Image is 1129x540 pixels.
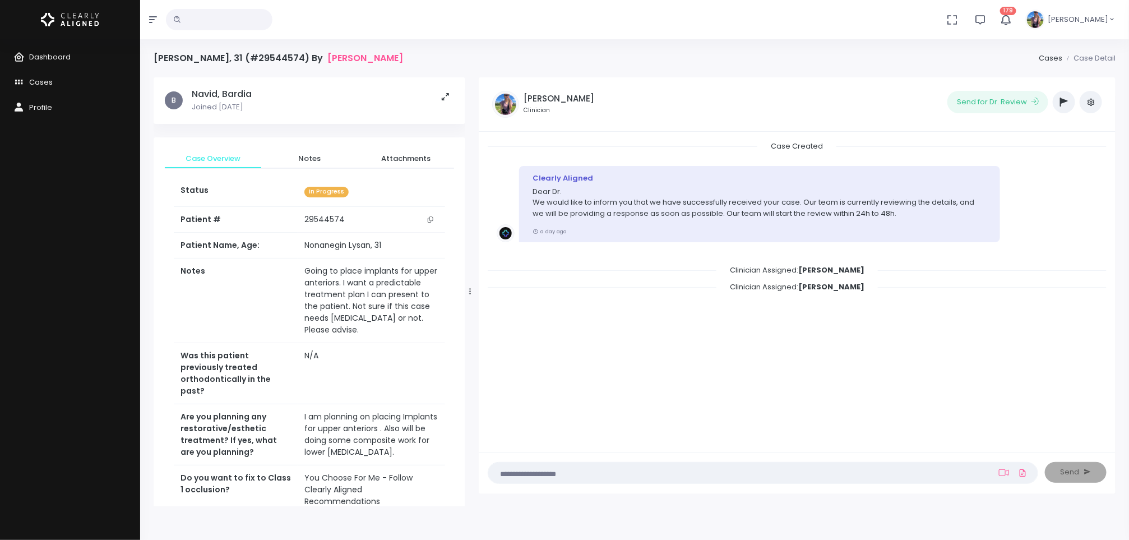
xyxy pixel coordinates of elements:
span: Profile [29,102,52,113]
div: scrollable content [488,141,1107,441]
th: Patient Name, Age: [174,233,298,259]
span: Notes [270,153,349,164]
span: Clinician Assigned: [716,278,878,296]
th: Notes [174,259,298,343]
img: Header Avatar [1025,10,1045,30]
a: [PERSON_NAME] [327,53,403,63]
th: Do you want to fix to Class 1 occlusion? [174,465,298,515]
td: I am planning on placing Implants for upper anteriors . Also will be doing some composite work fo... [298,404,445,465]
h5: [PERSON_NAME] [524,94,594,104]
span: B [165,91,183,109]
button: Send for Dr. Review [947,91,1048,113]
small: a day ago [533,228,566,235]
span: Attachments [367,153,445,164]
img: Logo Horizontal [41,8,99,31]
p: Dear Dr. We would like to inform you that we have successfully received your case. Our team is cu... [533,186,987,219]
td: Going to place implants for upper anteriors. I want a predictable treatment plan I can present to... [298,259,445,343]
span: Dashboard [29,52,71,62]
div: scrollable content [154,77,465,506]
th: Are you planning any restorative/esthetic treatment? If yes, what are you planning? [174,404,298,465]
a: Cases [1039,53,1062,63]
a: Add Loom Video [997,468,1011,477]
b: [PERSON_NAME] [798,281,864,292]
td: Nonanegin Lysan, 31 [298,233,445,259]
h4: [PERSON_NAME], 31 (#29544574) By [154,53,403,63]
div: Clearly Aligned [533,173,987,184]
span: Cases [29,77,53,87]
li: Case Detail [1062,53,1116,64]
td: You Choose For Me - Follow Clearly Aligned Recommendations [298,465,445,515]
b: [PERSON_NAME] [798,265,864,275]
th: Status [174,178,298,206]
h5: Navid, Bardia [192,89,252,100]
span: 179 [1000,7,1016,15]
p: Joined [DATE] [192,101,252,113]
span: Case Overview [174,153,252,164]
span: Clinician Assigned: [716,261,878,279]
th: Patient # [174,206,298,233]
a: Add Files [1016,463,1029,483]
span: Case Created [757,137,836,155]
small: Clinician [524,106,594,115]
td: N/A [298,343,445,404]
span: In Progress [304,187,349,197]
td: 29544574 [298,207,445,233]
span: [PERSON_NAME] [1048,14,1108,25]
th: Was this patient previously treated orthodontically in the past? [174,343,298,404]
